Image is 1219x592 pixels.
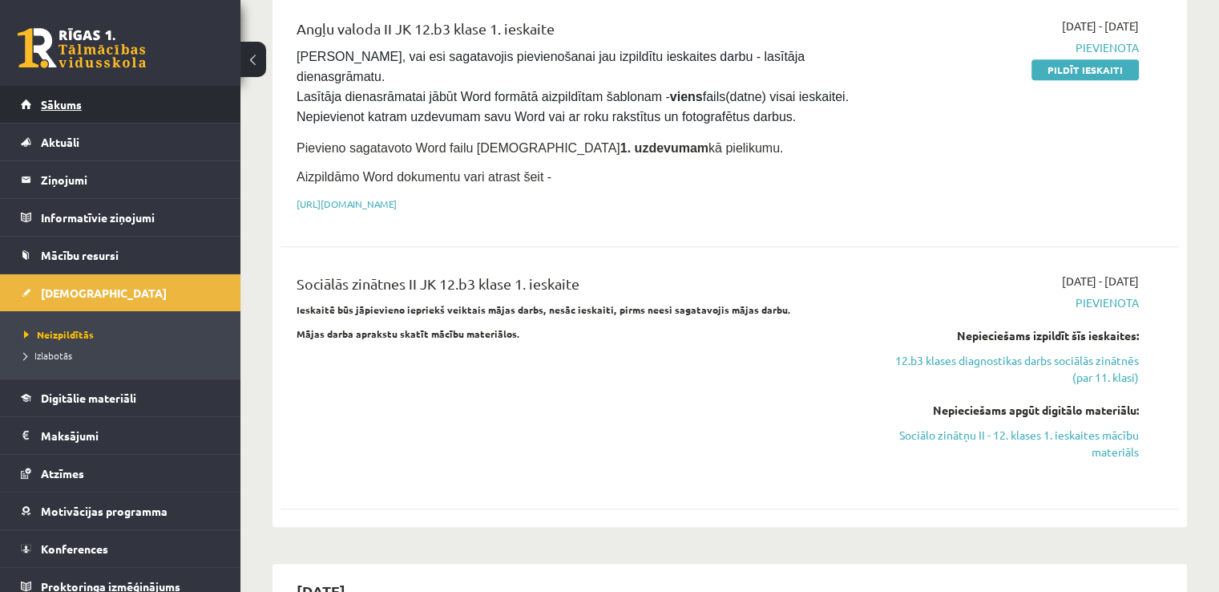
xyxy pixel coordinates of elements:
[21,124,220,160] a: Aktuāli
[41,541,108,556] span: Konferences
[1031,59,1139,80] a: Pildīt ieskaiti
[874,327,1139,344] div: Nepieciešams izpildīt šīs ieskaites:
[24,349,72,362] span: Izlabotās
[874,402,1139,419] div: Nepieciešams apgūt digitālo materiālu:
[24,327,224,342] a: Neizpildītās
[1062,273,1139,290] span: [DATE] - [DATE]
[21,161,220,198] a: Ziņojumi
[874,39,1139,56] span: Pievienota
[874,427,1139,460] a: Sociālo zinātņu II - 12. klases 1. ieskaites mācību materiāls
[874,294,1139,311] span: Pievienota
[21,417,220,454] a: Maksājumi
[21,86,220,123] a: Sākums
[297,273,850,302] div: Sociālās zinātnes II JK 12.b3 klase 1. ieskaite
[670,90,703,103] strong: viens
[24,328,94,341] span: Neizpildītās
[41,286,167,300] span: [DEMOGRAPHIC_DATA]
[297,327,520,340] strong: Mājas darba aprakstu skatīt mācību materiālos.
[21,493,220,529] a: Motivācijas programma
[41,417,220,454] legend: Maksājumi
[297,50,852,124] span: [PERSON_NAME], vai esi sagatavojis pievienošanai jau izpildītu ieskaites darbu - lasītāja dienasg...
[297,170,551,184] span: Aizpildāmo Word dokumentu vari atrast šeit -
[41,248,119,262] span: Mācību resursi
[21,274,220,311] a: [DEMOGRAPHIC_DATA]
[620,141,708,155] strong: 1. uzdevumam
[41,97,82,112] span: Sākums
[18,28,146,68] a: Rīgas 1. Tālmācības vidusskola
[21,199,220,236] a: Informatīvie ziņojumi
[21,455,220,492] a: Atzīmes
[41,466,84,480] span: Atzīmes
[21,530,220,567] a: Konferences
[297,18,850,47] div: Angļu valoda II JK 12.b3 klase 1. ieskaite
[297,141,783,155] span: Pievieno sagatavoto Word failu [DEMOGRAPHIC_DATA] kā pielikumu.
[21,237,220,274] a: Mācību resursi
[41,161,220,198] legend: Ziņojumi
[297,197,397,210] a: [URL][DOMAIN_NAME]
[24,348,224,363] a: Izlabotās
[41,135,79,149] span: Aktuāli
[874,352,1139,386] a: 12.b3 klases diagnostikas darbs sociālās zinātnēs (par 11. klasi)
[41,391,136,405] span: Digitālie materiāli
[21,379,220,416] a: Digitālie materiāli
[297,303,791,316] strong: Ieskaitē būs jāpievieno iepriekš veiktais mājas darbs, nesāc ieskaiti, pirms neesi sagatavojis mā...
[41,504,168,518] span: Motivācijas programma
[41,199,220,236] legend: Informatīvie ziņojumi
[1062,18,1139,34] span: [DATE] - [DATE]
